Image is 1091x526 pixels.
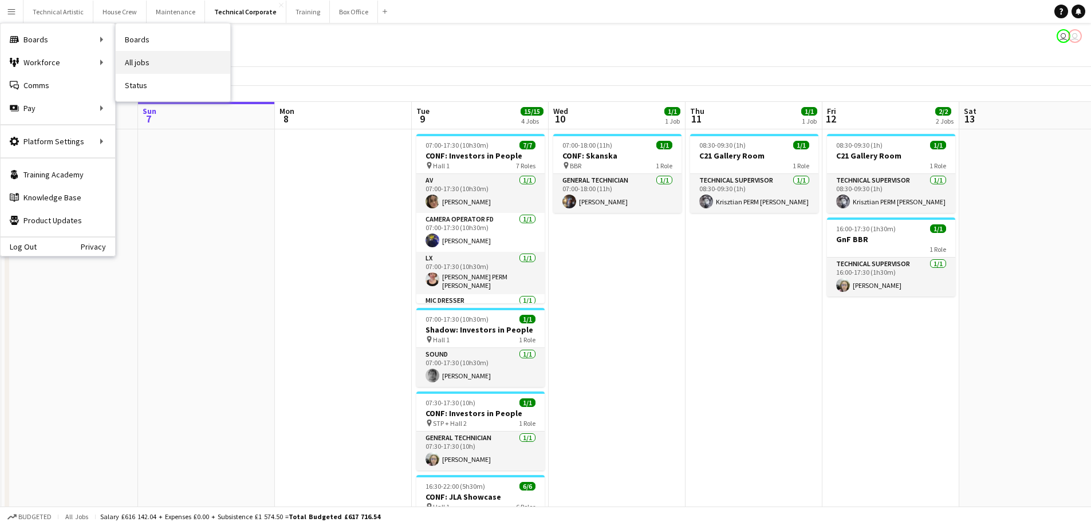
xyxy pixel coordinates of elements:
[570,161,581,170] span: BBR
[426,315,489,323] span: 07:00-17:30 (10h30m)
[690,174,818,213] app-card-role: Technical Supervisor1/108:30-09:30 (1h)Krisztian PERM [PERSON_NAME]
[278,112,294,125] span: 8
[688,112,704,125] span: 11
[827,258,955,296] app-card-role: Technical Supervisor1/116:00-17:30 (1h30m)[PERSON_NAME]
[519,335,535,344] span: 1 Role
[330,1,378,23] button: Box Office
[416,213,545,252] app-card-role: Camera Operator FD1/107:00-17:30 (10h30m)[PERSON_NAME]
[827,151,955,161] h3: C21 Gallery Room
[116,28,230,51] a: Boards
[935,107,951,116] span: 2/2
[519,398,535,407] span: 1/1
[416,294,545,333] app-card-role: Mic Dresser1/1
[1,74,115,97] a: Comms
[656,141,672,149] span: 1/1
[964,106,976,116] span: Sat
[836,141,883,149] span: 08:30-09:30 (1h)
[827,174,955,213] app-card-role: Technical Supervisor1/108:30-09:30 (1h)Krisztian PERM [PERSON_NAME]
[416,391,545,470] app-job-card: 07:30-17:30 (10h)1/1CONF: Investors in People STP + Hall 21 RoleGeneral Technician1/107:30-17:30 ...
[519,419,535,428] span: 1 Role
[205,1,286,23] button: Technical Corporate
[1,242,37,251] a: Log Out
[286,1,330,23] button: Training
[962,112,976,125] span: 13
[289,512,380,521] span: Total Budgeted £617 716.54
[18,513,52,521] span: Budgeted
[433,335,450,344] span: Hall 1
[416,174,545,213] app-card-role: AV1/107:00-17:30 (10h30m)[PERSON_NAME]
[553,151,682,161] h3: CONF: Skanska
[1,130,115,153] div: Platform Settings
[690,106,704,116] span: Thu
[141,112,156,125] span: 7
[562,141,612,149] span: 07:00-18:00 (11h)
[416,348,545,387] app-card-role: Sound1/107:00-17:30 (10h30m)[PERSON_NAME]
[433,419,467,428] span: STP + Hall 2
[801,107,817,116] span: 1/1
[802,117,817,125] div: 1 Job
[519,482,535,491] span: 6/6
[827,234,955,244] h3: GnF BBR
[519,315,535,323] span: 1/1
[827,217,955,296] app-job-card: 16:00-17:30 (1h30m)1/1GnF BBR1 RoleTechnical Supervisor1/116:00-17:30 (1h30m)[PERSON_NAME]
[1,209,115,232] a: Product Updates
[433,503,450,511] span: Hall 1
[415,112,430,125] span: 9
[416,106,430,116] span: Tue
[521,117,543,125] div: 4 Jobs
[930,141,946,149] span: 1/1
[279,106,294,116] span: Mon
[664,107,680,116] span: 1/1
[1,28,115,51] div: Boards
[1057,29,1070,43] app-user-avatar: Liveforce Admin
[690,151,818,161] h3: C21 Gallery Room
[936,117,954,125] div: 2 Jobs
[827,106,836,116] span: Fri
[930,224,946,233] span: 1/1
[665,117,680,125] div: 1 Job
[552,112,568,125] span: 10
[100,512,380,521] div: Salary £616 142.04 + Expenses £0.00 + Subsistence £1 574.50 =
[516,161,535,170] span: 7 Roles
[416,134,545,303] app-job-card: 07:00-17:30 (10h30m)7/7CONF: Investors in People Hall 17 RolesAV1/107:00-17:30 (10h30m)[PERSON_NA...
[416,408,545,418] h3: CONF: Investors in People
[426,141,489,149] span: 07:00-17:30 (10h30m)
[929,161,946,170] span: 1 Role
[426,398,475,407] span: 07:30-17:30 (10h)
[519,141,535,149] span: 7/7
[81,242,115,251] a: Privacy
[143,106,156,116] span: Sun
[553,134,682,213] app-job-card: 07:00-18:00 (11h)1/1CONF: Skanska BBR1 RoleGeneral Technician1/107:00-18:00 (11h)[PERSON_NAME]
[93,1,147,23] button: House Crew
[63,512,90,521] span: All jobs
[553,174,682,213] app-card-role: General Technician1/107:00-18:00 (11h)[PERSON_NAME]
[6,511,53,523] button: Budgeted
[699,141,746,149] span: 08:30-09:30 (1h)
[929,245,946,254] span: 1 Role
[147,1,205,23] button: Maintenance
[416,151,545,161] h3: CONF: Investors in People
[793,161,809,170] span: 1 Role
[116,51,230,74] a: All jobs
[426,482,485,491] span: 16:30-22:00 (5h30m)
[656,161,672,170] span: 1 Role
[1,51,115,74] div: Workforce
[23,1,93,23] button: Technical Artistic
[690,134,818,213] app-job-card: 08:30-09:30 (1h)1/1C21 Gallery Room1 RoleTechnical Supervisor1/108:30-09:30 (1h)Krisztian PERM [P...
[521,107,543,116] span: 15/15
[516,503,535,511] span: 6 Roles
[433,161,450,170] span: Hall 1
[416,325,545,335] h3: Shadow: Investors in People
[1,186,115,209] a: Knowledge Base
[416,308,545,387] app-job-card: 07:00-17:30 (10h30m)1/1Shadow: Investors in People Hall 11 RoleSound1/107:00-17:30 (10h30m)[PERSO...
[836,224,896,233] span: 16:00-17:30 (1h30m)
[553,106,568,116] span: Wed
[827,134,955,213] app-job-card: 08:30-09:30 (1h)1/1C21 Gallery Room1 RoleTechnical Supervisor1/108:30-09:30 (1h)Krisztian PERM [P...
[825,112,836,125] span: 12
